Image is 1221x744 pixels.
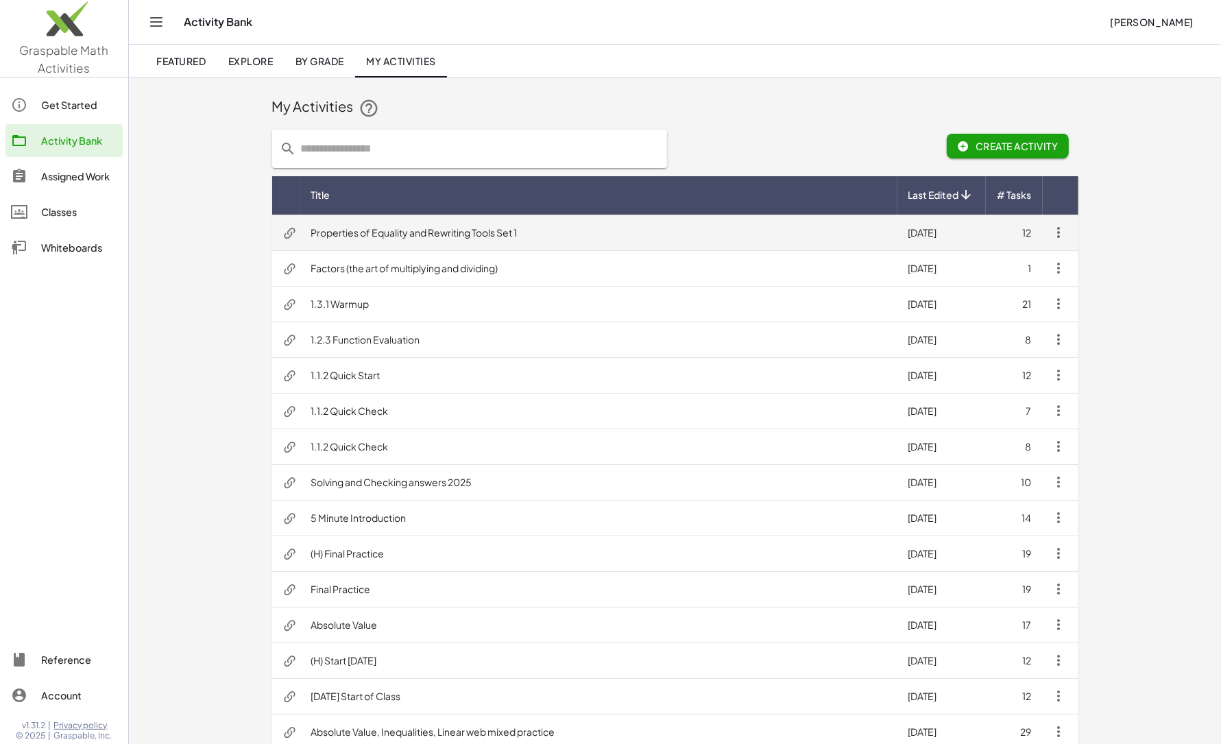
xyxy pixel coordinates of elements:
[986,536,1043,571] td: 19
[897,571,986,607] td: [DATE]
[41,168,117,184] div: Assigned Work
[897,536,986,571] td: [DATE]
[986,393,1043,429] td: 7
[300,357,897,393] td: 1.1.2 Quick Start
[300,429,897,464] td: 1.1.2 Quick Check
[300,250,897,286] td: Factors (the art of multiplying and dividing)
[41,239,117,256] div: Whiteboards
[986,500,1043,536] td: 14
[41,651,117,668] div: Reference
[947,134,1069,158] button: Create Activity
[897,643,986,678] td: [DATE]
[23,720,46,731] span: v1.31.2
[897,286,986,322] td: [DATE]
[5,124,123,157] a: Activity Bank
[300,536,897,571] td: (H) Final Practice
[986,215,1043,250] td: 12
[300,322,897,357] td: 1.2.3 Function Evaluation
[5,195,123,228] a: Classes
[49,720,51,731] span: |
[1099,10,1205,34] button: [PERSON_NAME]
[145,11,167,33] button: Toggle navigation
[897,607,986,643] td: [DATE]
[897,678,986,714] td: [DATE]
[20,43,109,75] span: Graspable Math Activities
[300,464,897,500] td: Solving and Checking answers 2025
[986,286,1043,322] td: 21
[272,97,1078,119] div: My Activities
[41,132,117,149] div: Activity Bank
[300,500,897,536] td: 5 Minute Introduction
[986,607,1043,643] td: 17
[300,678,897,714] td: [DATE] Start of Class
[300,286,897,322] td: 1.3.1 Warmup
[5,231,123,264] a: Whiteboards
[228,55,273,67] span: Explore
[986,322,1043,357] td: 8
[986,571,1043,607] td: 19
[5,643,123,676] a: Reference
[300,393,897,429] td: 1.1.2 Quick Check
[311,188,330,202] span: Title
[41,204,117,220] div: Classes
[986,643,1043,678] td: 12
[958,140,1059,152] span: Create Activity
[897,429,986,464] td: [DATE]
[897,500,986,536] td: [DATE]
[986,678,1043,714] td: 12
[54,730,112,741] span: Graspable, Inc.
[5,160,123,193] a: Assigned Work
[5,88,123,121] a: Get Started
[897,393,986,429] td: [DATE]
[897,322,986,357] td: [DATE]
[54,720,112,731] a: Privacy policy
[986,250,1043,286] td: 1
[16,730,46,741] span: © 2025
[986,429,1043,464] td: 8
[986,464,1043,500] td: 10
[280,141,297,157] i: prepended action
[897,357,986,393] td: [DATE]
[300,571,897,607] td: Final Practice
[897,250,986,286] td: [DATE]
[366,55,436,67] span: My Activities
[1110,16,1194,28] span: [PERSON_NAME]
[41,687,117,704] div: Account
[49,730,51,741] span: |
[5,679,123,712] a: Account
[300,607,897,643] td: Absolute Value
[41,97,117,113] div: Get Started
[156,55,206,67] span: Featured
[998,188,1032,202] span: # Tasks
[986,357,1043,393] td: 12
[897,215,986,250] td: [DATE]
[295,55,343,67] span: By Grade
[908,188,959,202] span: Last Edited
[300,643,897,678] td: (H) Start [DATE]
[897,464,986,500] td: [DATE]
[300,215,897,250] td: Properties of Equality and Rewriting Tools Set 1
